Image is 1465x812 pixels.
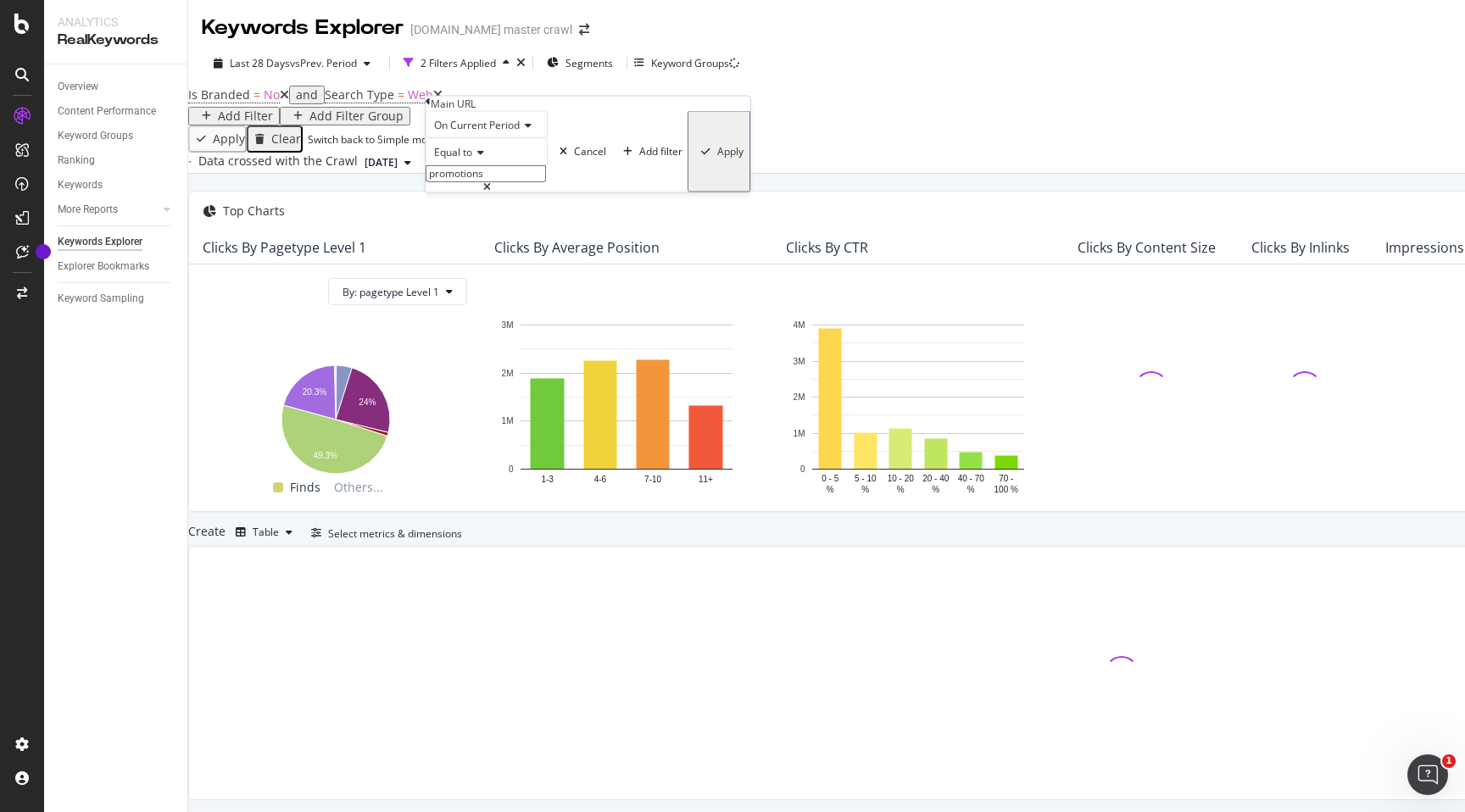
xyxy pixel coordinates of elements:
[421,56,496,70] div: 2 Filters Applied
[634,49,739,76] button: Keyword Groups
[717,146,744,158] div: Apply
[58,176,175,194] a: Keywords
[58,258,175,275] a: Explorer Bookmarks
[958,474,985,483] text: 40 - 70
[794,392,805,402] text: 2M
[397,49,516,76] button: 2 Filters Applied
[58,201,118,219] div: More Reports
[264,86,280,103] span: No
[230,56,290,70] span: Last 28 Days
[365,155,398,170] span: 2025 Aug. 11th
[548,111,611,192] button: Cancel
[58,201,159,219] a: More Reports
[58,127,133,145] div: Keyword Groups
[202,55,382,71] button: Last 28 DaysvsPrev. Period
[58,103,156,120] div: Content Performance
[699,475,713,484] text: 11+
[314,451,337,460] text: 49.3%
[644,475,661,484] text: 7-10
[827,485,834,494] text: %
[58,103,175,120] a: Content Performance
[494,239,660,256] div: Clicks By Average Position
[58,233,175,251] a: Keywords Explorer
[786,316,1050,498] div: A chart.
[359,398,376,407] text: 24%
[290,477,320,498] span: Finds
[574,144,606,159] div: Cancel
[1407,754,1448,795] iframe: Intercom live chat
[502,369,514,378] text: 2M
[932,485,939,494] text: %
[218,109,273,123] div: Add Filter
[1442,754,1456,768] span: 1
[289,86,325,104] button: and
[253,86,260,103] span: =
[358,153,418,173] button: [DATE]
[794,320,805,330] text: 4M
[188,125,247,153] button: Apply
[58,233,142,251] div: Keywords Explorer
[516,57,526,69] div: times
[58,176,103,194] div: Keywords
[897,485,905,494] text: %
[688,111,750,192] button: Apply
[494,316,759,498] svg: A chart.
[328,526,462,541] div: Select metrics & dimensions
[800,464,805,474] text: 0
[541,475,554,484] text: 1-3
[579,24,589,36] div: arrow-right-arrow-left
[922,474,950,483] text: 20 - 40
[280,107,410,125] button: Add Filter Group
[303,125,444,153] button: Switch back to Simple mode
[229,519,299,546] button: Table
[398,86,404,103] span: =
[271,132,301,146] div: Clear
[325,86,394,103] span: Search Type
[58,78,98,96] div: Overview
[290,56,357,70] span: vs Prev. Period
[202,14,404,42] div: Keywords Explorer
[822,474,838,483] text: 0 - 5
[308,132,439,147] div: Switch back to Simple mode
[299,526,467,542] button: Select metrics & dimensions
[434,118,520,132] span: On Current Period
[408,86,433,103] span: Web
[58,152,175,170] a: Ranking
[58,78,175,96] a: Overview
[247,125,303,153] button: Clear
[786,239,868,256] div: Clicks By CTR
[188,107,280,125] button: Add Filter
[565,56,613,70] span: Segments
[58,258,149,275] div: Explorer Bookmarks
[58,152,95,170] div: Ranking
[502,320,514,330] text: 3M
[223,203,285,220] div: Top Charts
[855,474,877,483] text: 5 - 10
[327,477,390,498] span: Others...
[888,474,915,483] text: 10 - 20
[434,145,472,159] span: Equal to
[203,239,366,256] div: Clicks By pagetype Level 1
[303,388,326,398] text: 20.3%
[431,97,476,111] div: Main URL
[999,474,1013,483] text: 70 -
[188,519,299,546] div: Create
[328,278,467,305] button: By: pagetype Level 1
[58,290,175,308] a: Keyword Sampling
[611,111,688,192] button: Add filter
[203,357,467,477] div: A chart.
[58,290,144,308] div: Keyword Sampling
[309,109,404,123] div: Add Filter Group
[296,88,318,102] div: and
[58,31,174,50] div: RealKeywords
[994,485,1018,494] text: 100 %
[651,56,729,70] div: Keyword Groups
[188,86,250,103] span: Is Branded
[639,144,682,159] div: Add filter
[502,417,514,426] text: 1M
[1078,239,1216,256] div: Clicks By Content Size
[213,132,245,146] div: Apply
[36,244,51,259] div: Tooltip anchor
[343,285,439,299] span: By: pagetype Level 1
